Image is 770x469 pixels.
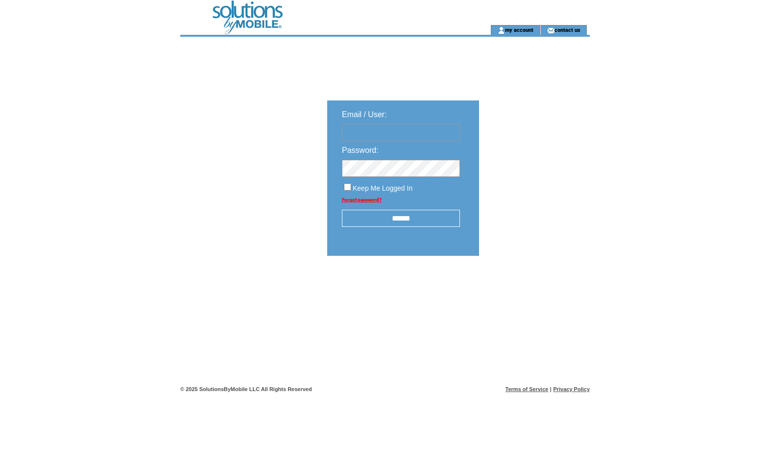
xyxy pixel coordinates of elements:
[342,110,387,119] span: Email / User:
[342,197,382,202] a: Forgot password?
[180,386,312,392] span: © 2025 SolutionsByMobile LLC All Rights Reserved
[505,26,533,33] a: my account
[547,26,554,34] img: contact_us_icon.gif;jsessionid=1B78A6CAE755532129734B7F750DB88E
[554,26,580,33] a: contact us
[353,184,412,192] span: Keep Me Logged In
[342,146,379,154] span: Password:
[505,386,549,392] a: Terms of Service
[550,386,552,392] span: |
[507,280,556,293] img: transparent.png;jsessionid=1B78A6CAE755532129734B7F750DB88E
[553,386,590,392] a: Privacy Policy
[498,26,505,34] img: account_icon.gif;jsessionid=1B78A6CAE755532129734B7F750DB88E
